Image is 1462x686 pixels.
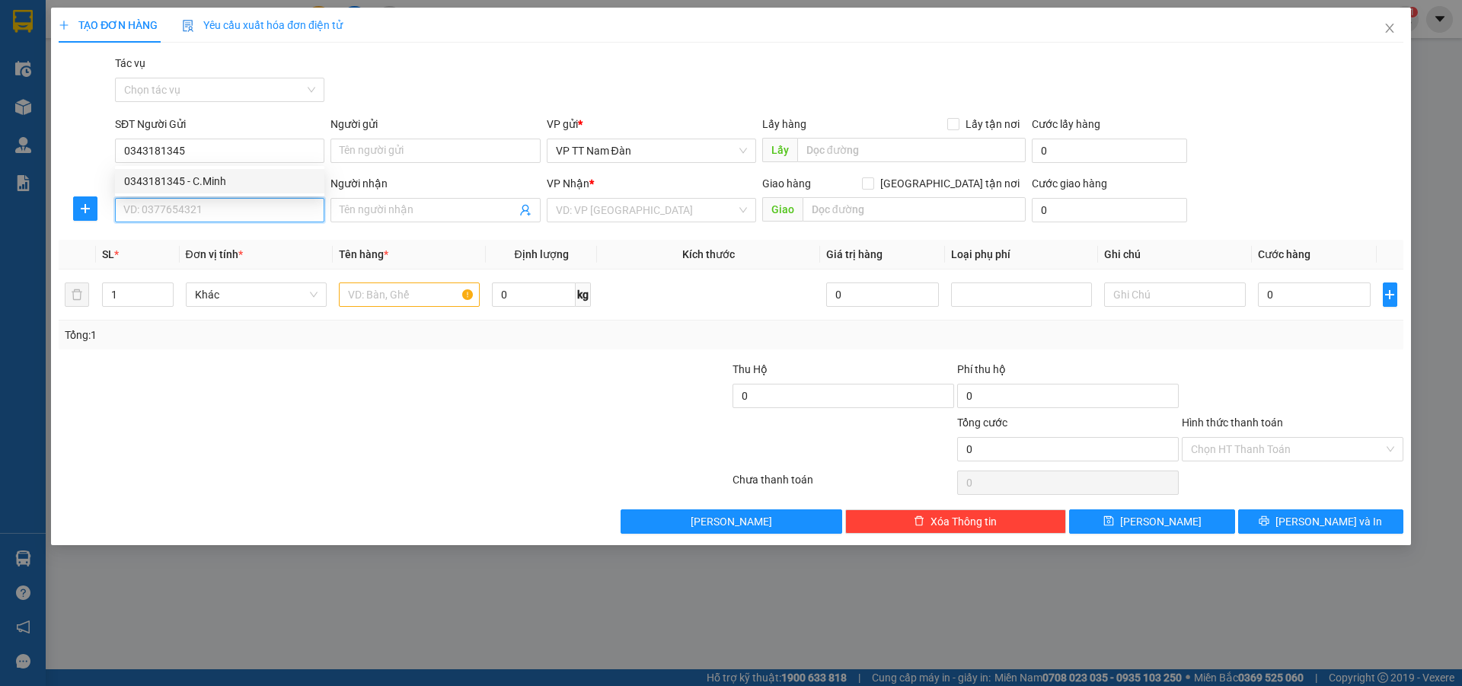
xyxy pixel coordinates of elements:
[1120,513,1202,530] span: [PERSON_NAME]
[186,248,243,260] span: Đơn vị tính
[762,177,811,190] span: Giao hàng
[691,513,772,530] span: [PERSON_NAME]
[182,20,194,32] img: icon
[621,509,842,534] button: [PERSON_NAME]
[762,118,806,130] span: Lấy hàng
[1069,509,1234,534] button: save[PERSON_NAME]
[59,20,69,30] span: plus
[330,175,540,192] div: Người nhận
[1032,198,1187,222] input: Cước giao hàng
[1258,248,1310,260] span: Cước hàng
[73,196,97,221] button: plus
[1275,513,1382,530] span: [PERSON_NAME] và In
[931,513,997,530] span: Xóa Thông tin
[797,138,1026,162] input: Dọc đường
[59,19,158,31] span: TẠO ĐƠN HÀNG
[1098,240,1251,270] th: Ghi chú
[914,515,924,528] span: delete
[519,204,531,216] span: user-add
[1182,416,1283,429] label: Hình thức thanh toán
[339,248,388,260] span: Tên hàng
[547,116,756,132] div: VP gửi
[1104,282,1245,307] input: Ghi Chú
[1032,139,1187,163] input: Cước lấy hàng
[959,116,1026,132] span: Lấy tận nơi
[733,363,768,375] span: Thu Hộ
[8,63,27,139] img: logo
[102,248,114,260] span: SL
[32,51,142,91] span: 42 [PERSON_NAME] - Vinh - [GEOGRAPHIC_DATA]
[514,248,568,260] span: Định lượng
[74,203,97,215] span: plus
[49,111,126,144] strong: PHIẾU GỬI HÀNG
[1238,509,1403,534] button: printer[PERSON_NAME] và In
[576,282,591,307] span: kg
[330,116,540,132] div: Người gửi
[731,471,956,498] div: Chưa thanh toán
[124,173,315,190] div: 0343181345 - C.Minh
[40,15,136,48] strong: HÃNG XE HẢI HOÀNG GIA
[1032,118,1100,130] label: Cước lấy hàng
[182,19,343,31] span: Yêu cầu xuất hóa đơn điện tử
[826,282,940,307] input: 0
[874,175,1026,192] span: [GEOGRAPHIC_DATA] tận nơi
[1032,177,1107,190] label: Cước giao hàng
[195,283,318,306] span: Khác
[65,282,89,307] button: delete
[547,177,589,190] span: VP Nhận
[1259,515,1269,528] span: printer
[339,282,480,307] input: VD: Bàn, Ghế
[115,169,324,193] div: 0343181345 - C.Minh
[957,361,1179,384] div: Phí thu hộ
[1384,289,1397,301] span: plus
[115,116,324,132] div: SĐT Người Gửi
[762,197,803,222] span: Giao
[762,138,797,162] span: Lấy
[945,240,1098,270] th: Loại phụ phí
[115,57,145,69] label: Tác vụ
[803,197,1026,222] input: Dọc đường
[65,327,564,343] div: Tổng: 1
[845,509,1067,534] button: deleteXóa Thông tin
[682,248,735,260] span: Kích thước
[1103,515,1114,528] span: save
[1383,282,1397,307] button: plus
[1368,8,1411,50] button: Close
[826,248,883,260] span: Giá trị hàng
[556,139,747,162] span: VP TT Nam Đàn
[1384,22,1396,34] span: close
[957,416,1007,429] span: Tổng cước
